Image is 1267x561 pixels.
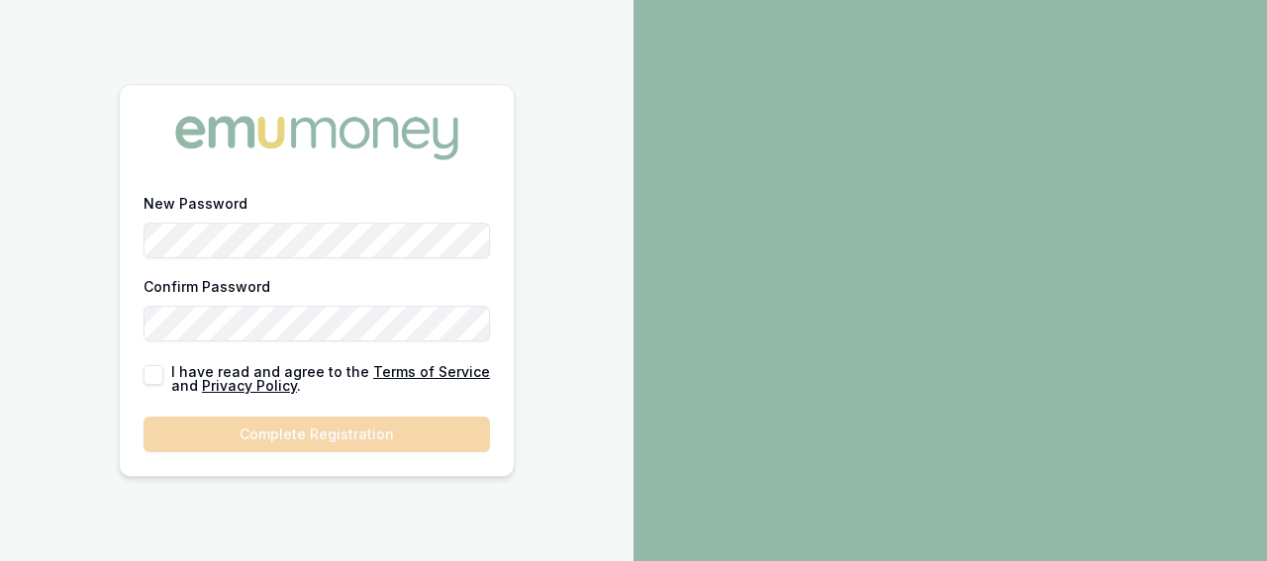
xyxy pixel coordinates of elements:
[168,109,465,166] img: Emu Money
[373,363,490,380] a: Terms of Service
[202,377,297,394] a: Privacy Policy
[144,278,270,295] label: Confirm Password
[144,195,247,212] label: New Password
[171,365,490,393] label: I have read and agree to the and .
